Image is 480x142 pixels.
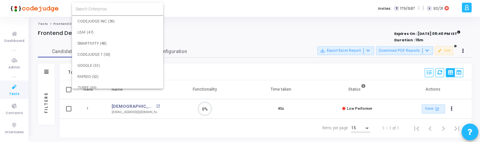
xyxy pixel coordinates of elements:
span: SMARTIVITY (48) [77,38,158,49]
span: GOOGLE (51) [77,60,158,71]
span: RAPIDO (52) [77,71,158,82]
input: Search Enterprise... [75,6,160,12]
span: ZUPEE (55) [77,82,158,93]
span: CODEJUDGE 1 (50) [77,49,158,60]
span: CODEJUDGE INC (39) [77,16,158,27]
span: LEAF (47) [77,27,158,38]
